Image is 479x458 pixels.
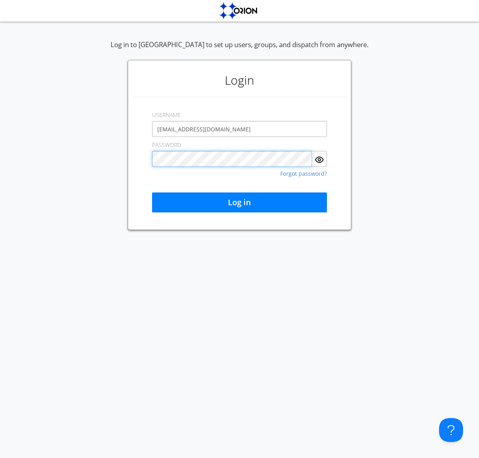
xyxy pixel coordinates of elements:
[315,155,324,165] img: eye.svg
[152,151,312,167] input: Password
[439,418,463,442] iframe: Toggle Customer Support
[111,40,368,60] div: Log in to [GEOGRAPHIC_DATA] to set up users, groups, and dispatch from anywhere.
[152,111,181,119] label: USERNAME
[312,151,327,167] button: Show Password
[280,171,327,176] a: Forgot password?
[152,141,181,149] label: PASSWORD
[152,192,327,212] button: Log in
[132,64,347,96] h1: Login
